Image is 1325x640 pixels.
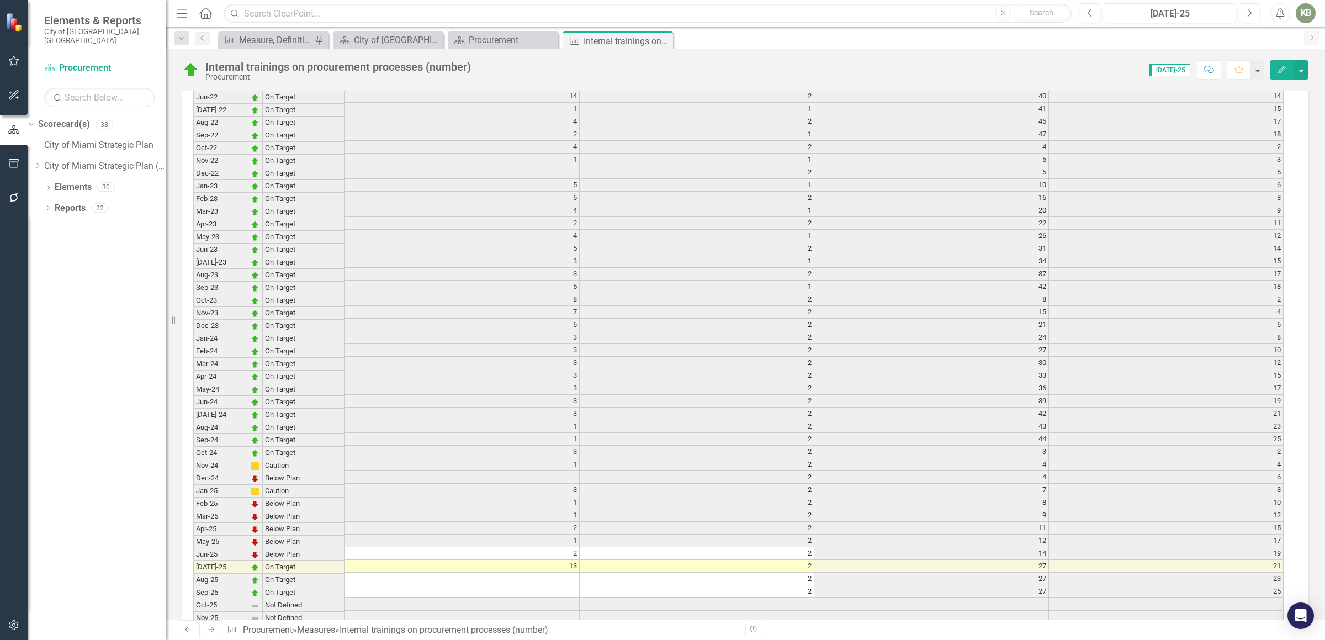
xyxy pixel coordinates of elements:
[193,256,248,269] td: [DATE]-23
[251,462,259,470] img: cBAA0RP0Y6D5n+AAAAAElFTkSuQmCC
[345,192,580,204] td: 6
[580,166,814,179] td: 2
[239,33,312,47] div: Measure, Definition, Intention, Source
[263,510,345,523] td: Below Plan
[580,471,814,484] td: 2
[345,522,580,535] td: 2
[345,141,580,154] td: 4
[251,106,259,115] img: zOikAAAAAElFTkSuQmCC
[263,396,345,409] td: On Target
[263,332,345,345] td: On Target
[580,306,814,319] td: 2
[251,233,259,242] img: zOikAAAAAElFTkSuQmCC
[193,434,248,447] td: Sep-24
[345,103,580,115] td: 1
[814,573,1049,585] td: 27
[580,242,814,255] td: 2
[814,217,1049,230] td: 22
[193,129,248,142] td: Sep-22
[1049,179,1284,192] td: 6
[580,535,814,547] td: 2
[193,193,248,205] td: Feb-23
[814,471,1049,484] td: 4
[345,230,580,242] td: 4
[263,498,345,510] td: Below Plan
[814,115,1049,128] td: 45
[580,395,814,408] td: 2
[1296,3,1316,23] div: KB
[1049,204,1284,217] td: 9
[1049,331,1284,344] td: 8
[193,307,248,320] td: Nov-23
[580,268,814,281] td: 2
[263,421,345,434] td: On Target
[1049,357,1284,369] td: 12
[814,433,1049,446] td: 44
[1049,496,1284,509] td: 10
[1049,408,1284,420] td: 21
[814,560,1049,573] td: 27
[345,535,580,547] td: 1
[263,472,345,485] td: Below Plan
[193,269,248,282] td: Aug-23
[814,242,1049,255] td: 31
[814,408,1049,420] td: 42
[251,297,259,305] img: zOikAAAAAElFTkSuQmCC
[1049,128,1284,141] td: 18
[251,144,259,153] img: zOikAAAAAElFTkSuQmCC
[263,434,345,447] td: On Target
[580,255,814,268] td: 1
[193,523,248,536] td: Apr-25
[580,484,814,496] td: 2
[814,344,1049,357] td: 27
[193,332,248,345] td: Jan-24
[1049,166,1284,179] td: 5
[263,294,345,307] td: On Target
[193,421,248,434] td: Aug-24
[193,205,248,218] td: Mar-23
[354,33,441,47] div: City of [GEOGRAPHIC_DATA]
[814,369,1049,382] td: 33
[263,180,345,193] td: On Target
[182,61,200,79] img: On Target
[814,458,1049,471] td: 4
[193,244,248,256] td: Jun-23
[345,458,580,471] td: 1
[580,382,814,395] td: 2
[580,90,814,103] td: 2
[1049,115,1284,128] td: 17
[251,157,259,166] img: zOikAAAAAElFTkSuQmCC
[814,585,1049,598] td: 27
[345,446,580,458] td: 3
[263,574,345,586] td: On Target
[5,12,25,32] img: ClearPoint Strategy
[469,33,555,47] div: Procurement
[193,345,248,358] td: Feb-24
[814,547,1049,560] td: 14
[580,217,814,230] td: 2
[193,383,248,396] td: May-24
[814,509,1049,522] td: 9
[1049,369,1284,382] td: 15
[193,117,248,129] td: Aug-22
[345,115,580,128] td: 4
[580,141,814,154] td: 2
[1049,509,1284,522] td: 12
[44,62,155,75] a: Procurement
[251,436,259,445] img: zOikAAAAAElFTkSuQmCC
[193,510,248,523] td: Mar-25
[580,230,814,242] td: 1
[814,166,1049,179] td: 5
[814,268,1049,281] td: 37
[263,320,345,332] td: On Target
[345,369,580,382] td: 3
[193,320,248,332] td: Dec-23
[345,242,580,255] td: 5
[251,373,259,382] img: zOikAAAAAElFTkSuQmCC
[580,128,814,141] td: 1
[345,204,580,217] td: 4
[193,485,248,498] td: Jan-25
[580,115,814,128] td: 2
[580,585,814,598] td: 2
[193,180,248,193] td: Jan-23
